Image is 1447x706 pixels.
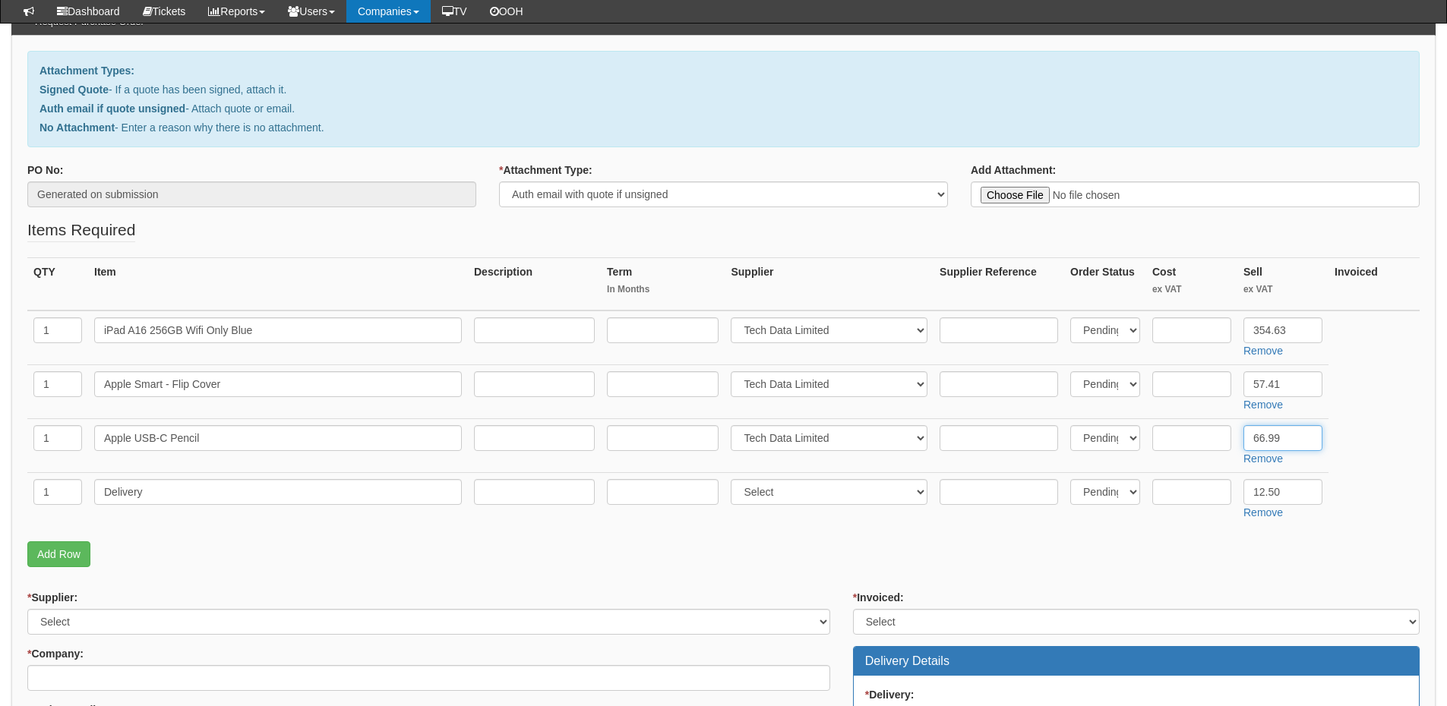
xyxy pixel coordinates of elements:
[27,257,88,310] th: QTY
[934,257,1064,310] th: Supplier Reference
[39,82,1408,97] p: - If a quote has been signed, attach it.
[39,121,115,134] b: No Attachment
[88,257,468,310] th: Item
[1243,399,1283,411] a: Remove
[1064,257,1146,310] th: Order Status
[865,687,915,702] label: Delivery:
[39,65,134,77] b: Attachment Types:
[725,257,934,310] th: Supplier
[27,590,77,605] label: Supplier:
[1243,452,1283,465] a: Remove
[468,257,601,310] th: Description
[1152,283,1231,296] small: ex VAT
[27,162,63,178] label: PO No:
[27,219,135,242] legend: Items Required
[607,283,719,296] small: In Months
[39,120,1408,135] p: - Enter a reason why there is no attachment.
[865,654,1408,668] h3: Delivery Details
[1146,257,1237,310] th: Cost
[1237,257,1329,310] th: Sell
[1243,283,1322,296] small: ex VAT
[499,162,592,178] label: Attachment Type:
[27,646,84,661] label: Company:
[27,541,90,567] a: Add Row
[1243,506,1283,518] a: Remove
[1243,345,1283,357] a: Remove
[1329,257,1420,310] th: Invoiced
[601,257,725,310] th: Term
[853,590,904,605] label: Invoiced:
[971,162,1056,178] label: Add Attachment:
[39,102,185,115] b: Auth email if quote unsigned
[39,84,109,96] b: Signed Quote
[39,101,1408,116] p: - Attach quote or email.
